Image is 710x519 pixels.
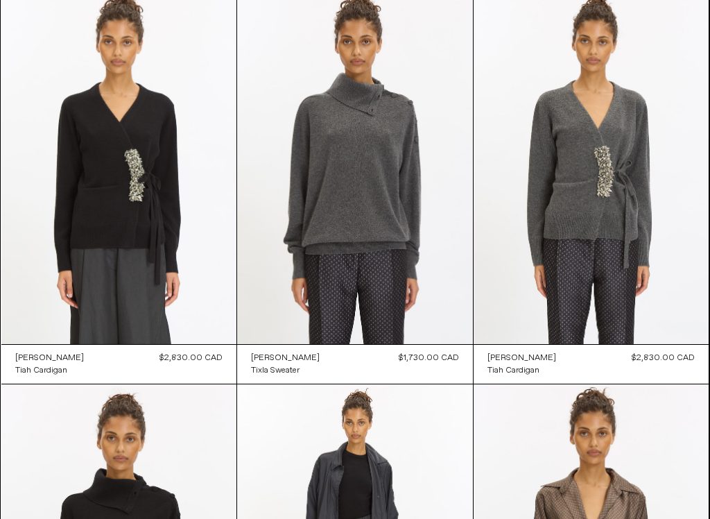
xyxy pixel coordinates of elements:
[487,365,539,377] div: Tiah Cardigan
[251,352,320,364] a: [PERSON_NAME]
[251,364,320,377] a: Tixla Sweater
[487,364,556,377] a: Tiah Cardigan
[399,352,459,364] div: $1,730.00 CAD
[251,365,300,377] div: Tixla Sweater
[15,365,67,377] div: Tiah Cardigan
[487,352,556,364] a: [PERSON_NAME]
[15,364,84,377] a: Tiah Cardigan
[159,352,223,364] div: $2,830.00 CAD
[15,352,84,364] a: [PERSON_NAME]
[632,352,695,364] div: $2,830.00 CAD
